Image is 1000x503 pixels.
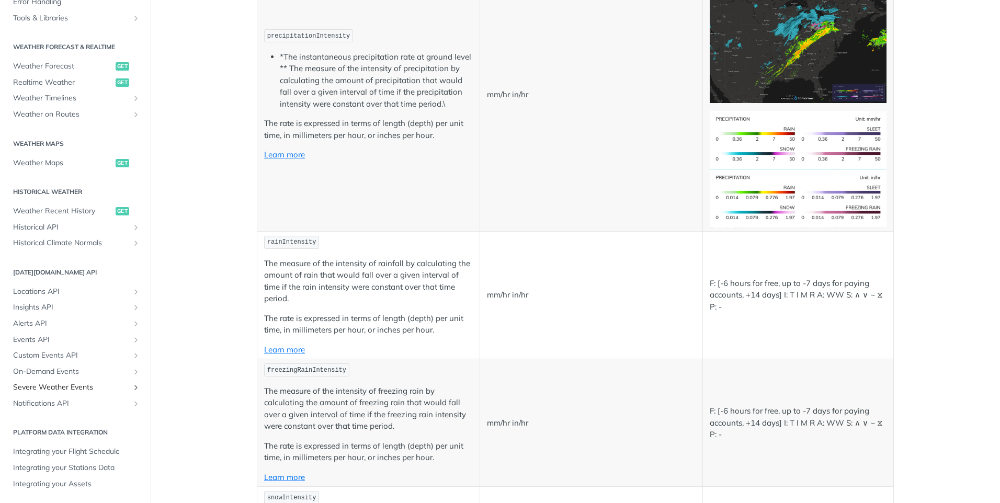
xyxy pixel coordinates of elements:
[132,399,140,408] button: Show subpages for Notifications API
[8,396,143,411] a: Notifications APIShow subpages for Notifications API
[487,89,696,101] p: mm/hr in/hr
[13,61,113,72] span: Weather Forecast
[13,158,113,168] span: Weather Maps
[13,335,129,345] span: Events API
[267,494,316,501] span: snowIntensity
[13,109,129,120] span: Weather on Routes
[13,382,129,393] span: Severe Weather Events
[8,444,143,460] a: Integrating your Flight Schedule
[13,479,140,489] span: Integrating your Assets
[8,187,143,197] h2: Historical Weather
[8,300,143,315] a: Insights APIShow subpages for Insights API
[132,239,140,247] button: Show subpages for Historical Climate Normals
[13,367,129,377] span: On-Demand Events
[8,428,143,437] h2: Platform DATA integration
[8,155,143,171] a: Weather Mapsget
[13,287,129,297] span: Locations API
[132,351,140,360] button: Show subpages for Custom Events API
[8,460,143,476] a: Integrating your Stations Data
[8,235,143,251] a: Historical Climate NormalsShow subpages for Historical Climate Normals
[264,258,473,305] p: The measure of the intensity of rainfall by calculating the amount of rain that would fall over a...
[264,313,473,336] p: The rate is expressed in terms of length (depth) per unit time, in millimeters per hour, or inche...
[710,405,887,441] p: F: [-6 hours for free, up to -7 days for paying accounts, +14 days] I: T I M R A: WW S: ∧ ∨ ~ ⧖ P: -
[132,94,140,102] button: Show subpages for Weather Timelines
[8,59,143,74] a: Weather Forecastget
[13,93,129,104] span: Weather Timelines
[13,13,129,24] span: Tools & Libraries
[13,398,129,409] span: Notifications API
[487,289,696,301] p: mm/hr in/hr
[8,268,143,277] h2: [DATE][DOMAIN_NAME] API
[264,118,473,141] p: The rate is expressed in terms of length (depth) per unit time, in millimeters per hour, or inche...
[13,77,113,88] span: Realtime Weather
[8,332,143,348] a: Events APIShow subpages for Events API
[13,206,113,216] span: Weather Recent History
[13,302,129,313] span: Insights API
[132,336,140,344] button: Show subpages for Events API
[8,476,143,492] a: Integrating your Assets
[132,223,140,232] button: Show subpages for Historical API
[116,159,129,167] span: get
[8,203,143,219] a: Weather Recent Historyget
[264,150,305,159] a: Learn more
[8,220,143,235] a: Historical APIShow subpages for Historical API
[267,32,350,40] span: precipitationIntensity
[710,278,887,313] p: F: [-6 hours for free, up to -7 days for paying accounts, +14 days] I: T I M R A: WW S: ∧ ∨ ~ ⧖ P: -
[264,472,305,482] a: Learn more
[8,316,143,331] a: Alerts APIShow subpages for Alerts API
[264,345,305,355] a: Learn more
[280,51,473,110] li: *The instantaneous precipitation rate at ground level ** The measure of the intensity of precipit...
[710,193,887,203] span: Expand image
[132,383,140,392] button: Show subpages for Severe Weather Events
[132,303,140,312] button: Show subpages for Insights API
[116,62,129,71] span: get
[132,14,140,22] button: Show subpages for Tools & Libraries
[13,350,129,361] span: Custom Events API
[267,367,346,374] span: freezingRainIntensity
[710,44,887,54] span: Expand image
[132,288,140,296] button: Show subpages for Locations API
[8,380,143,395] a: Severe Weather EventsShow subpages for Severe Weather Events
[8,90,143,106] a: Weather TimelinesShow subpages for Weather Timelines
[8,75,143,90] a: Realtime Weatherget
[132,319,140,328] button: Show subpages for Alerts API
[13,318,129,329] span: Alerts API
[8,348,143,363] a: Custom Events APIShow subpages for Custom Events API
[116,78,129,87] span: get
[116,207,129,215] span: get
[8,364,143,380] a: On-Demand EventsShow subpages for On-Demand Events
[13,447,140,457] span: Integrating your Flight Schedule
[8,10,143,26] a: Tools & LibrariesShow subpages for Tools & Libraries
[264,440,473,464] p: The rate is expressed in terms of length (depth) per unit time, in millimeters per hour, or inche...
[8,42,143,52] h2: Weather Forecast & realtime
[267,238,316,246] span: rainIntensity
[8,284,143,300] a: Locations APIShow subpages for Locations API
[13,238,129,248] span: Historical Climate Normals
[13,222,129,233] span: Historical API
[13,463,140,473] span: Integrating your Stations Data
[8,139,143,148] h2: Weather Maps
[8,107,143,122] a: Weather on RoutesShow subpages for Weather on Routes
[132,368,140,376] button: Show subpages for On-Demand Events
[132,110,140,119] button: Show subpages for Weather on Routes
[264,385,473,432] p: The measure of the intensity of freezing rain by calculating the amount of freezing rain that wou...
[487,417,696,429] p: mm/hr in/hr
[710,134,887,144] span: Expand image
